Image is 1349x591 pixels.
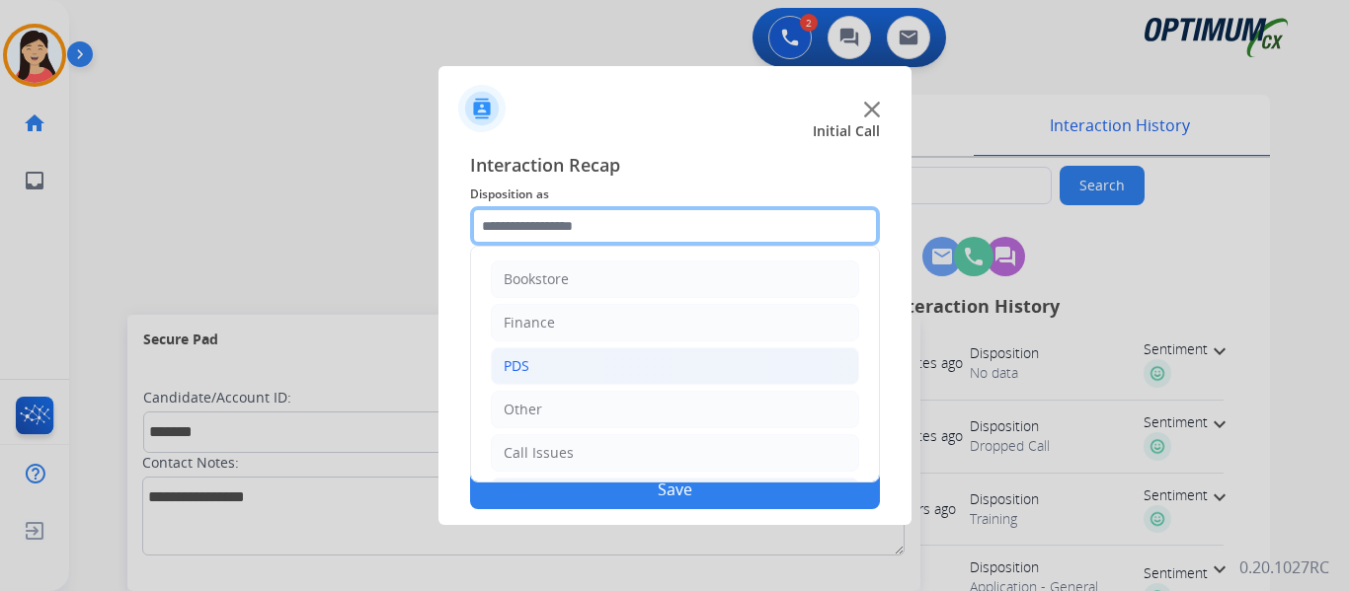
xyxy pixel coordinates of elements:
[504,313,555,332] div: Finance
[470,470,880,509] button: Save
[504,443,574,463] div: Call Issues
[1239,555,1329,579] p: 0.20.1027RC
[470,183,880,206] span: Disposition as
[470,151,880,183] span: Interaction Recap
[504,269,569,289] div: Bookstore
[504,400,542,419] div: Other
[458,85,506,132] img: contactIcon
[504,356,529,376] div: PDS
[813,121,880,141] span: Initial Call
